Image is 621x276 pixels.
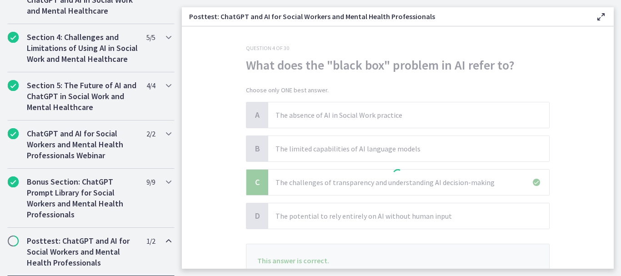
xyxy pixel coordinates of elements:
[189,11,581,22] h3: Posttest: ChatGPT and AI for Social Workers and Mental Health Professionals
[27,236,138,268] h2: Posttest: ChatGPT and AI for Social Workers and Mental Health Professionals
[391,167,405,184] div: 1
[8,80,19,91] i: Completed
[8,32,19,43] i: Completed
[146,176,155,187] span: 9 / 9
[146,236,155,246] span: 1 / 2
[8,128,19,139] i: Completed
[27,176,138,220] h2: Bonus Section: ChatGPT Prompt Library for Social Workers and Mental Health Professionals
[27,128,138,161] h2: ChatGPT and AI for Social Workers and Mental Health Professionals Webinar
[8,176,19,187] i: Completed
[27,80,138,113] h2: Section 5: The Future of AI and ChatGPT in Social Work and Mental Healthcare
[146,128,155,139] span: 2 / 2
[27,32,138,65] h2: Section 4: Challenges and Limitations of Using AI in Social Work and Mental Healthcare
[146,32,155,43] span: 5 / 5
[146,80,155,91] span: 4 / 4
